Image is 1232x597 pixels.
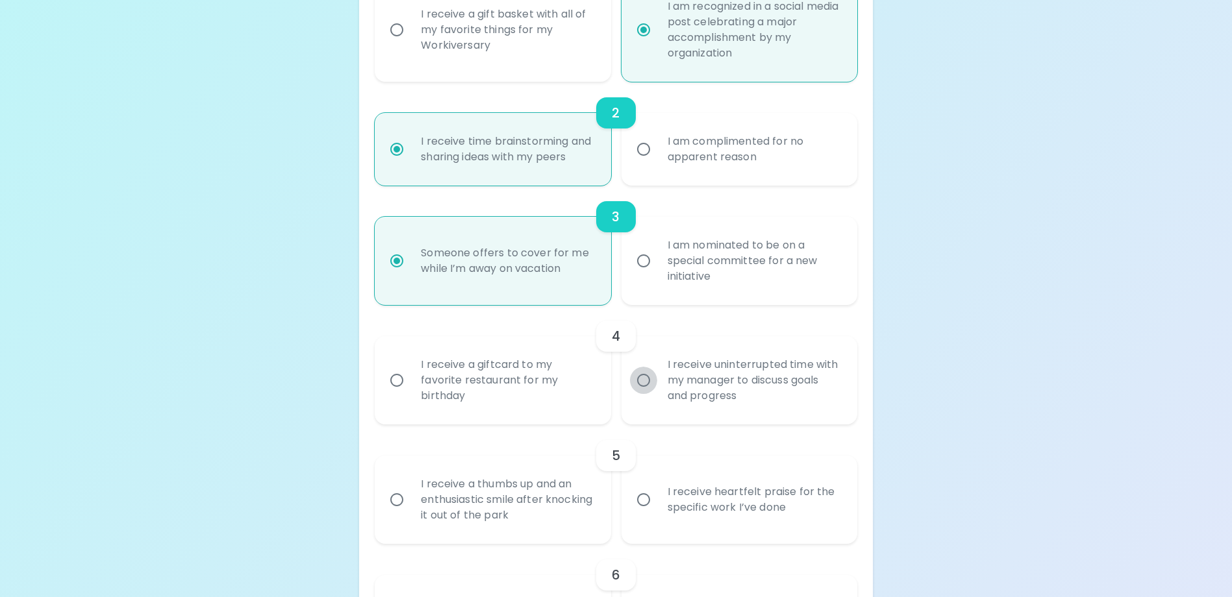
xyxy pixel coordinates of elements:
[375,82,857,186] div: choice-group-check
[612,565,620,585] h6: 6
[657,118,850,180] div: I am complimented for no apparent reason
[612,445,620,466] h6: 5
[657,222,850,300] div: I am nominated to be on a special committee for a new initiative
[657,341,850,419] div: I receive uninterrupted time with my manager to discuss goals and progress
[410,341,603,419] div: I receive a giftcard to my favorite restaurant for my birthday
[375,424,857,544] div: choice-group-check
[657,469,850,531] div: I receive heartfelt praise for the specific work I’ve done
[410,118,603,180] div: I receive time brainstorming and sharing ideas with my peers
[410,461,603,539] div: I receive a thumbs up and an enthusiastic smile after knocking it out of the park
[612,326,620,347] h6: 4
[410,230,603,292] div: Someone offers to cover for me while I’m away on vacation
[375,186,857,305] div: choice-group-check
[375,305,857,424] div: choice-group-check
[612,103,620,123] h6: 2
[612,206,620,227] h6: 3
